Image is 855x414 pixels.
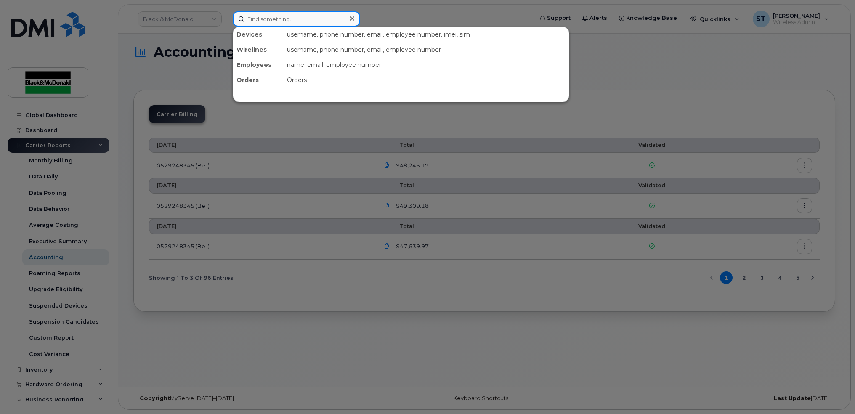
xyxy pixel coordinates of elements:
[233,42,284,57] div: Wirelines
[233,27,284,42] div: Devices
[284,57,569,72] div: name, email, employee number
[284,42,569,57] div: username, phone number, email, employee number
[284,72,569,88] div: Orders
[233,72,284,88] div: Orders
[284,27,569,42] div: username, phone number, email, employee number, imei, sim
[233,57,284,72] div: Employees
